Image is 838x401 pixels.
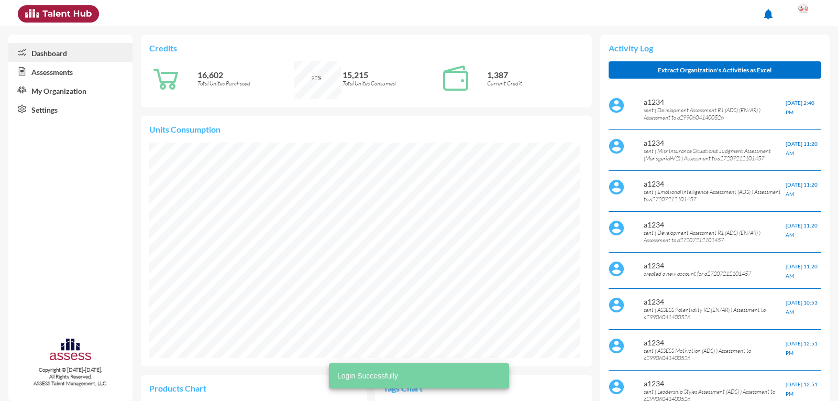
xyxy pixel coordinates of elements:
[609,138,624,154] img: default%20profile%20image.svg
[786,100,814,115] span: [DATE] 2:40 PM
[8,366,133,387] p: Copyright © [DATE]-[DATE]. All Rights Reserved. ASSESS Talent Management, LLC.
[644,106,786,121] p: sent ( Development Assessment R1 (ADS) (EN/AR) ) Assessment to a29906041400526
[644,306,786,321] p: sent ( ASSESS Potentiality R2 (EN/AR) ) Assessment to a29906041400526
[644,261,786,270] p: a1234
[786,340,818,356] span: [DATE] 12:51 PM
[487,80,583,87] p: Current Credit
[343,80,439,87] p: Total Unites Consumed
[644,220,786,229] p: a1234
[644,138,786,147] p: a1234
[644,179,786,188] p: a1234
[311,74,322,82] span: 92%
[337,371,398,381] span: Login Successfully
[786,222,818,238] span: [DATE] 11:20 AM
[609,61,821,79] button: Extract Organization's Activities as Excel
[49,337,92,364] img: assesscompany-logo.png
[149,124,583,134] p: Units Consumption
[609,297,624,313] img: default%20profile%20image.svg
[609,220,624,236] img: default%20profile%20image.svg
[644,347,786,362] p: sent ( ASSESS Motivation (ADS) ) Assessment to a29906041400526
[786,140,818,156] span: [DATE] 11:20 AM
[197,70,294,80] p: 16,602
[644,147,786,162] p: sent ( Misr Insurance Situational Judgment Assessment (Managerial-V2) ) Assessment to a2720721210...
[609,261,624,277] img: default%20profile%20image.svg
[487,70,583,80] p: 1,387
[609,43,821,53] p: Activity Log
[343,70,439,80] p: 15,215
[8,100,133,118] a: Settings
[149,43,583,53] p: Credits
[609,338,624,354] img: default%20profile%20image.svg
[644,229,786,244] p: sent ( Development Assessment R1 (ADS) (EN/AR) ) Assessment to a27207212101457
[644,270,786,277] p: created a new account for a27207212101457
[644,188,786,203] p: sent ( Emotional Intelligence Assessment (ADS) ) Assessment to a27207212101457
[786,299,818,315] span: [DATE] 10:53 AM
[644,379,786,388] p: a1234
[644,338,786,347] p: a1234
[786,263,818,279] span: [DATE] 11:20 AM
[609,97,624,113] img: default%20profile%20image.svg
[609,379,624,395] img: default%20profile%20image.svg
[8,62,133,81] a: Assessments
[786,181,818,197] span: [DATE] 11:20 AM
[609,179,624,195] img: default%20profile%20image.svg
[149,383,253,393] p: Products Chart
[644,297,786,306] p: a1234
[8,43,133,62] a: Dashboard
[644,97,786,106] p: a1234
[762,8,775,20] mat-icon: notifications
[197,80,294,87] p: Total Unites Purchased
[786,381,818,397] span: [DATE] 12:51 PM
[8,81,133,100] a: My Organization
